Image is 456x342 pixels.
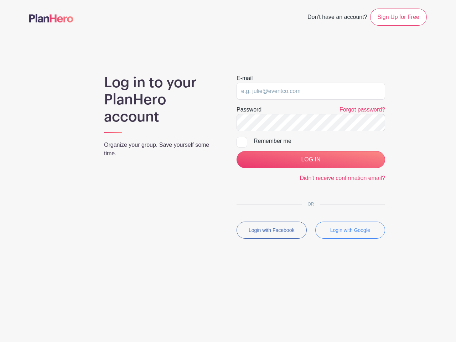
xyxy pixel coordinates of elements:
span: OR [302,202,320,207]
small: Login with Google [330,227,370,233]
a: Sign Up for Free [370,9,427,26]
button: Login with Facebook [237,222,307,239]
label: E-mail [237,74,253,83]
button: Login with Google [315,222,385,239]
small: Login with Facebook [249,227,294,233]
p: Organize your group. Save yourself some time. [104,141,219,158]
a: Forgot password? [340,107,385,113]
span: Don't have an account? [307,10,367,26]
label: Password [237,105,261,114]
input: LOG IN [237,151,385,168]
h1: Log in to your PlanHero account [104,74,219,125]
div: Remember me [254,137,385,145]
a: Didn't receive confirmation email? [300,175,385,181]
input: e.g. julie@eventco.com [237,83,385,100]
img: logo-507f7623f17ff9eddc593b1ce0a138ce2505c220e1c5a4e2b4648c50719b7d32.svg [29,14,73,22]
